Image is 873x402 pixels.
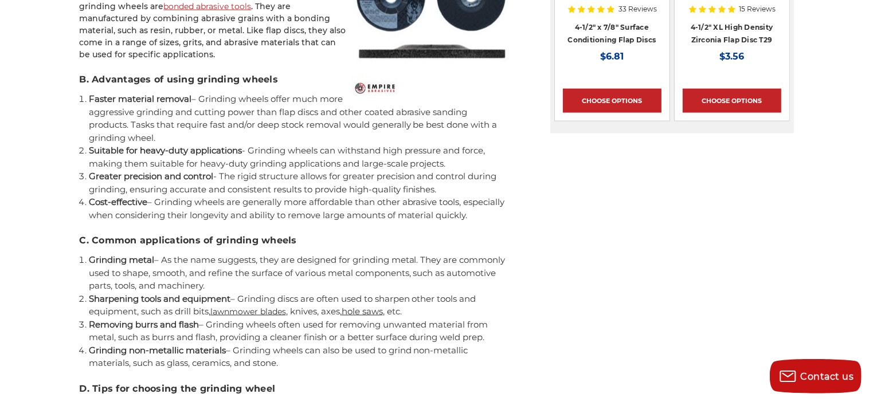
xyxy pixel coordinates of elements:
a: Choose Options [683,89,781,113]
a: 4-1/2" x 7/8" Surface Conditioning Flap Discs [568,23,656,45]
li: – Grinding discs are often used to sharpen other tools and equipment, such as drill bits, , knive... [89,293,510,318]
strong: Cost-effective [89,196,147,207]
li: – Grinding wheels can also be used to grind non-metallic materials, such as glass, ceramics, and ... [89,344,510,370]
a: 4-1/2" XL High Density Zirconia Flap Disc T29 [691,23,773,45]
span: $3.56 [719,51,744,62]
a: lawnmower blades [210,306,286,317]
li: – Grinding wheels offer much more aggressive grinding and cutting power than flap discs and other... [89,93,510,144]
strong: Greater precision and control [89,171,213,182]
span: $6.81 [600,51,624,62]
span: 33 Reviews [618,6,657,13]
button: Contact us [770,359,862,393]
li: - Grinding wheels can withstand high pressure and force, making them suitable for heavy-duty grin... [89,144,510,170]
h3: B. Advantages of using grinding wheels [80,73,510,86]
strong: Suitable for heavy-duty applications [89,145,242,156]
strong: Grinding non-metallic materials [89,345,226,356]
li: – Grinding wheels are generally more affordable than other abrasive tools, especially when consid... [89,196,510,222]
strong: Sharpening tools and equipment [89,293,230,304]
strong: Faster material removal [89,93,191,104]
span: Contact us [801,371,854,382]
h3: D. Tips for choosing the grinding wheel [80,382,510,396]
a: bonded abrasive tools [164,1,252,11]
li: – As the name suggests, they are designed for grinding metal. They are commonly used to shape, sm... [89,254,510,293]
li: – Grinding wheels often used for removing unwanted material from metal, such as burrs and flash, ... [89,318,510,344]
h3: C. Common applications of grinding wheels [80,234,510,247]
a: Choose Options [563,89,661,113]
strong: Grinding metal [89,254,154,265]
strong: Removing burrs and flash [89,319,199,330]
a: hole saws [342,306,383,317]
li: - The rigid structure allows for greater precision and control during grinding, ensuring accurate... [89,170,510,196]
span: 15 Reviews [739,6,776,13]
